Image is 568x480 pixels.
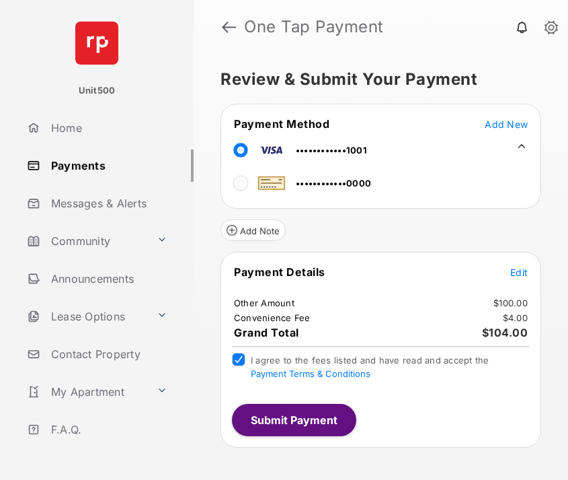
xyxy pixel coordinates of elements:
button: I agree to the fees listed and have read and accept the [251,368,370,379]
a: Contact Property [22,338,194,370]
button: Submit Payment [232,404,356,436]
button: Add New [485,117,528,131]
span: Payment Method [234,117,329,131]
td: Convenience Fee [233,312,311,324]
h5: Review & Submit Your Payment [220,71,530,88]
button: Edit [510,265,528,279]
span: Edit [510,267,528,278]
a: Payments [22,149,194,182]
span: Payment Details [234,265,325,279]
span: $104.00 [482,326,528,339]
span: I agree to the fees listed and have read and accept the [251,355,489,379]
td: $4.00 [502,312,528,324]
span: Grand Total [234,326,299,339]
button: Add Note [220,219,286,241]
td: Other Amount [233,297,295,309]
span: ••••••••••••0000 [296,178,371,188]
p: Unit500 [79,84,116,98]
span: ••••••••••••1001 [296,145,367,156]
a: Home [22,112,194,144]
span: Add New [485,118,528,130]
a: Community [22,225,151,257]
a: Announcements [22,263,194,295]
a: Lease Options [22,300,151,333]
img: svg+xml;base64,PHN2ZyB4bWxucz0iaHR0cDovL3d3dy53My5vcmcvMjAwMC9zdmciIHdpZHRoPSI2NCIgaGVpZ2h0PSI2NC... [75,22,118,65]
strong: One Tap Payment [244,19,546,35]
td: $100.00 [493,297,528,309]
a: My Apartment [22,376,151,408]
a: F.A.Q. [22,413,194,446]
a: Messages & Alerts [22,187,194,219]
